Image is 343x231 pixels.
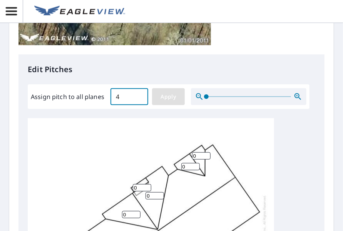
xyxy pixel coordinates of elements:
[110,86,148,107] input: 00.0
[28,64,315,75] p: Edit Pitches
[34,6,125,17] img: EV Logo
[30,1,130,22] a: EV Logo
[152,88,185,105] button: Apply
[31,92,104,101] label: Assign pitch to all planes
[158,92,179,102] span: Apply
